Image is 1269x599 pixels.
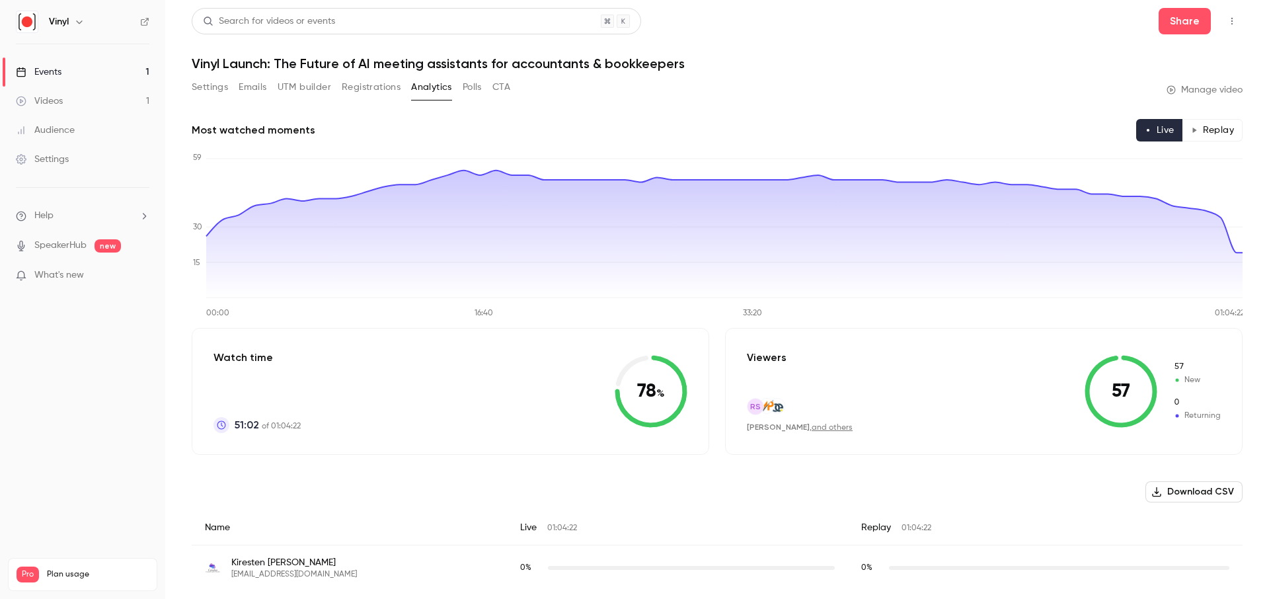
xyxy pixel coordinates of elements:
[205,560,221,576] img: covelso.com
[231,569,357,580] span: [EMAIL_ADDRESS][DOMAIN_NAME]
[16,124,75,137] div: Audience
[463,77,482,98] button: Polls
[520,562,541,574] span: Live watch time
[34,268,84,282] span: What's new
[747,350,787,366] p: Viewers
[1173,397,1221,409] span: Returning
[812,424,853,432] a: and others
[192,545,1243,591] div: kiresten@covelso.com
[235,417,259,433] span: 51:02
[206,309,229,317] tspan: 00:00
[34,209,54,223] span: Help
[547,524,577,532] span: 01:04:22
[475,309,493,317] tspan: 16:40
[747,422,853,433] div: ,
[239,77,266,98] button: Emails
[902,524,931,532] span: 01:04:22
[492,77,510,98] button: CTA
[1173,410,1221,422] span: Returning
[411,77,452,98] button: Analytics
[134,270,149,282] iframe: Noticeable Trigger
[95,239,121,253] span: new
[747,422,810,432] span: [PERSON_NAME]
[16,153,69,166] div: Settings
[861,564,872,572] span: 0 %
[507,510,848,545] div: Live
[861,562,882,574] span: Replay watch time
[278,77,331,98] button: UTM builder
[16,95,63,108] div: Videos
[848,510,1243,545] div: Replay
[192,122,315,138] h2: Most watched moments
[1167,83,1243,97] a: Manage video
[1136,119,1183,141] button: Live
[1173,374,1221,386] span: New
[770,399,785,413] img: edgea.com.au
[49,15,69,28] h6: Vinyl
[34,239,87,253] a: SpeakerHub
[192,510,507,545] div: Name
[1159,8,1211,34] button: Share
[1182,119,1243,141] button: Replay
[750,401,761,413] span: RS
[213,350,301,366] p: Watch time
[231,556,357,569] span: Kiresten [PERSON_NAME]
[759,399,774,413] img: moneypennyllc.com
[192,56,1243,71] h1: Vinyl Launch: The Future of AI meeting assistants for accountants & bookkeepers
[193,259,200,267] tspan: 15
[1173,361,1221,373] span: New
[16,65,61,79] div: Events
[235,417,301,433] p: of 01:04:22
[342,77,401,98] button: Registrations
[17,11,38,32] img: Vinyl
[47,569,149,580] span: Plan usage
[16,209,149,223] li: help-dropdown-opener
[743,309,762,317] tspan: 33:20
[203,15,335,28] div: Search for videos or events
[520,564,531,572] span: 0 %
[192,77,228,98] button: Settings
[1145,481,1243,502] button: Download CSV
[193,223,202,231] tspan: 30
[193,154,202,162] tspan: 59
[1215,309,1245,317] tspan: 01:04:22
[17,567,39,582] span: Pro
